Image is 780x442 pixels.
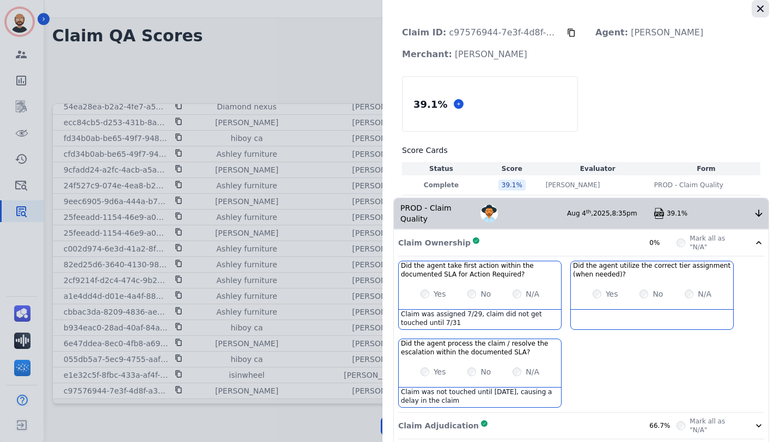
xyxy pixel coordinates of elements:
img: qa-pdf.svg [654,208,665,219]
label: No [653,288,663,299]
div: 39.1 % [498,180,526,191]
label: No [480,366,491,377]
img: Avatar [480,205,498,222]
label: Yes [434,366,446,377]
label: N/A [526,366,539,377]
div: Claim was assigned 7/29, claim did not get touched until 7/31 [399,310,561,329]
p: Claim Ownership [398,237,471,248]
p: [PERSON_NAME] [393,44,536,65]
h3: Did the agent take first action within the documented SLA for Action Required? [401,261,559,279]
span: 8:35pm [612,210,637,217]
h3: Did the agent utilize the correct tier assignment (when needed)? [573,261,731,279]
sup: th [586,209,591,214]
label: No [480,288,491,299]
p: c97576944-7e3f-4d8f-a3a4-3af2d98b9321 [393,22,567,44]
p: [PERSON_NAME] [587,22,712,44]
label: N/A [698,288,711,299]
div: 0% [649,238,677,247]
div: Aug 4 , 2025 , [567,209,654,218]
p: Claim Adjudication [398,420,479,431]
strong: Merchant: [402,49,452,59]
th: Score [480,162,544,175]
div: 39.1% [667,209,753,218]
strong: Agent: [595,27,628,38]
p: [PERSON_NAME] [546,181,600,189]
th: Form [652,162,760,175]
h3: Score Cards [402,145,760,156]
div: PROD - Claim Quality [394,198,480,229]
p: Complete [404,181,478,189]
div: 39.1 % [411,95,449,114]
label: Mark all as "N/A" [690,417,740,434]
label: N/A [526,288,539,299]
strong: Claim ID: [402,27,446,38]
label: Yes [434,288,446,299]
span: PROD - Claim Quality [654,181,723,189]
label: Yes [606,288,618,299]
div: 66.7% [649,421,677,430]
div: Claim was not touched until [DATE], causing a delay in the claim [399,388,561,407]
h3: Did the agent process the claim / resolve the escalation within the documented SLA? [401,339,559,357]
th: Status [402,162,480,175]
th: Evaluator [544,162,652,175]
label: Mark all as "N/A" [690,234,740,251]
